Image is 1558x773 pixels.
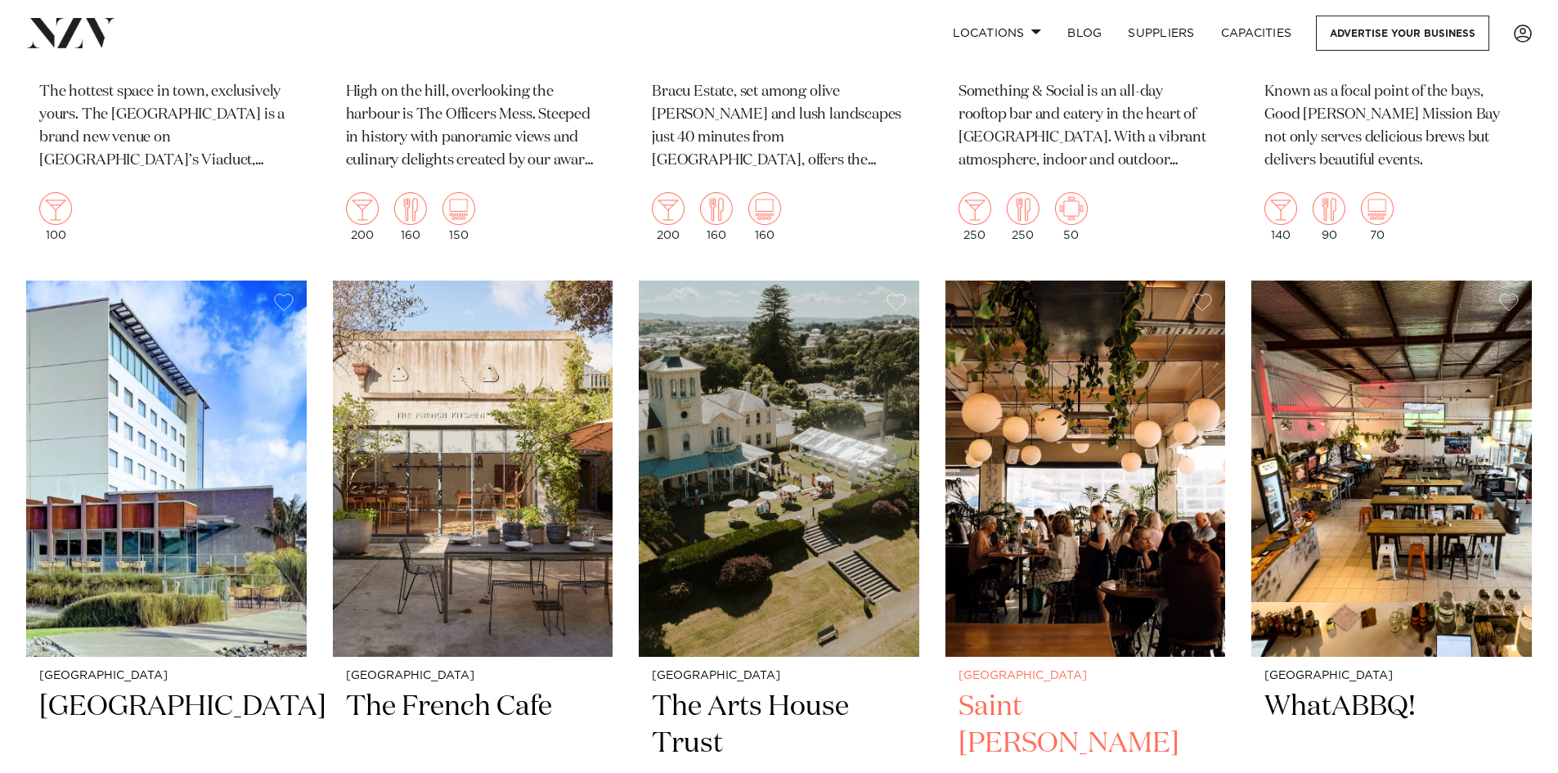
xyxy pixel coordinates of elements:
[652,192,685,241] div: 200
[748,192,781,241] div: 160
[39,192,72,225] img: cocktail.png
[394,192,427,225] img: dining.png
[1055,192,1088,241] div: 50
[39,192,72,241] div: 100
[442,192,475,241] div: 150
[1316,16,1489,51] a: Advertise your business
[700,192,733,225] img: dining.png
[346,192,379,241] div: 200
[1054,16,1115,51] a: BLOG
[1313,192,1345,225] img: dining.png
[1115,16,1207,51] a: SUPPLIERS
[1361,192,1394,241] div: 70
[700,192,733,241] div: 160
[1264,81,1519,173] p: Known as a focal point of the bays, Good [PERSON_NAME] Mission Bay not only serves delicious brew...
[1251,281,1532,657] img: Indoor space at WhatABBQ! in New Lynn
[39,670,294,682] small: [GEOGRAPHIC_DATA]
[940,16,1054,51] a: Locations
[1264,192,1297,241] div: 140
[1007,192,1039,225] img: dining.png
[959,81,1213,173] p: Something & Social is an all-day rooftop bar and eatery in the heart of [GEOGRAPHIC_DATA]. With a...
[748,192,781,225] img: theatre.png
[1264,192,1297,225] img: cocktail.png
[1313,192,1345,241] div: 90
[1264,670,1519,682] small: [GEOGRAPHIC_DATA]
[1361,192,1394,225] img: theatre.png
[346,192,379,225] img: cocktail.png
[959,192,991,225] img: cocktail.png
[652,81,906,173] p: Bracu Estate, set among olive [PERSON_NAME] and lush landscapes just 40 minutes from [GEOGRAPHIC_...
[1055,192,1088,225] img: meeting.png
[26,18,115,47] img: nzv-logo.png
[346,81,600,173] p: High on the hill, overlooking the harbour is The Officers Mess. Steeped in history with panoramic...
[1208,16,1305,51] a: Capacities
[959,192,991,241] div: 250
[652,192,685,225] img: cocktail.png
[346,670,600,682] small: [GEOGRAPHIC_DATA]
[394,192,427,241] div: 160
[1007,192,1039,241] div: 250
[442,192,475,225] img: theatre.png
[39,81,294,173] p: The hottest space in town, exclusively yours. The [GEOGRAPHIC_DATA] is a brand new venue on [GEOG...
[652,670,906,682] small: [GEOGRAPHIC_DATA]
[959,670,1213,682] small: [GEOGRAPHIC_DATA]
